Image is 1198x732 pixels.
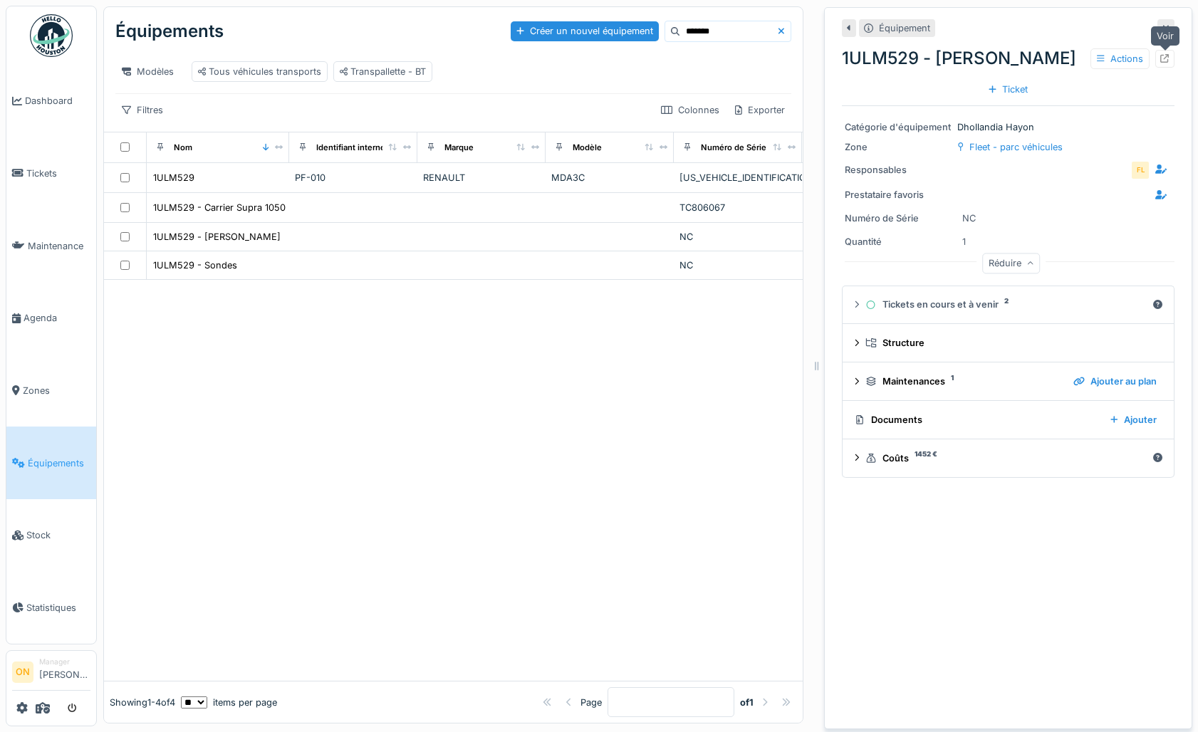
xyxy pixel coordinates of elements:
[6,137,96,210] a: Tickets
[848,445,1168,471] summary: Coûts1452 €
[854,413,1099,427] div: Documents
[115,100,170,120] div: Filtres
[115,61,180,82] div: Modèles
[6,282,96,355] a: Agenda
[12,657,90,691] a: ON Manager[PERSON_NAME]
[845,120,1172,134] div: Dhollandia Hayon
[573,142,602,154] div: Modèle
[845,211,952,225] div: Numéro de Série
[295,171,412,184] div: PF-010
[845,188,952,202] div: Prestataire favoris
[865,375,1062,388] div: Maintenances
[6,499,96,572] a: Stock
[845,235,952,249] div: Quantité
[551,171,668,184] div: MDA3C
[679,171,796,184] div: [US_VEHICLE_IDENTIFICATION_NUMBER]
[848,368,1168,394] summary: Maintenances1Ajouter au plan
[740,696,754,709] strong: of 1
[580,696,602,709] div: Page
[1105,410,1162,429] div: Ajouter
[153,258,237,272] div: 1ULM529 - Sondes
[848,292,1168,318] summary: Tickets en cours et à venir2
[26,601,90,615] span: Statistiques
[845,140,952,154] div: Zone
[679,230,796,244] div: NC
[30,14,73,57] img: Badge_color-CXgf-gQk.svg
[655,100,726,120] div: Colonnes
[679,258,796,272] div: NC
[153,171,194,184] div: 1ULM529
[6,355,96,427] a: Zones
[6,427,96,499] a: Équipements
[39,657,90,667] div: Manager
[444,142,474,154] div: Marque
[12,662,33,683] li: ON
[39,657,90,687] li: [PERSON_NAME]
[26,528,90,542] span: Stock
[729,100,791,120] div: Exporter
[115,13,224,50] div: Équipements
[6,65,96,137] a: Dashboard
[845,120,952,134] div: Catégorie d'équipement
[842,46,1174,71] div: 1ULM529 - [PERSON_NAME]
[969,140,1063,154] div: Fleet - parc véhicules
[423,171,540,184] div: RENAULT
[1130,160,1150,180] div: FL
[865,451,1147,465] div: Coûts
[181,696,277,709] div: items per page
[679,201,796,214] div: TC806067
[24,311,90,325] span: Agenda
[983,80,1033,99] div: Ticket
[110,696,175,709] div: Showing 1 - 4 of 4
[28,239,90,253] span: Maintenance
[23,384,90,397] span: Zones
[25,94,90,108] span: Dashboard
[848,407,1168,433] summary: DocumentsAjouter
[845,163,952,177] div: Responsables
[511,21,659,41] div: Créer un nouvel équipement
[962,211,976,225] div: NC
[879,21,930,35] div: Équipement
[1068,372,1162,391] div: Ajouter au plan
[6,209,96,282] a: Maintenance
[153,201,286,214] div: 1ULM529 - Carrier Supra 1050
[848,330,1168,356] summary: Structure
[1151,26,1179,46] div: Voir
[865,336,1157,350] div: Structure
[701,142,766,154] div: Numéro de Série
[6,572,96,644] a: Statistiques
[28,456,90,470] span: Équipements
[316,142,385,154] div: Identifiant interne
[153,230,281,244] div: 1ULM529 - [PERSON_NAME]
[1090,48,1150,69] div: Actions
[865,298,1147,311] div: Tickets en cours et à venir
[174,142,192,154] div: Nom
[982,253,1041,274] div: Réduire
[198,65,321,78] div: Tous véhicules transports
[340,65,426,78] div: Transpallette - BT
[962,235,966,249] div: 1
[26,167,90,180] span: Tickets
